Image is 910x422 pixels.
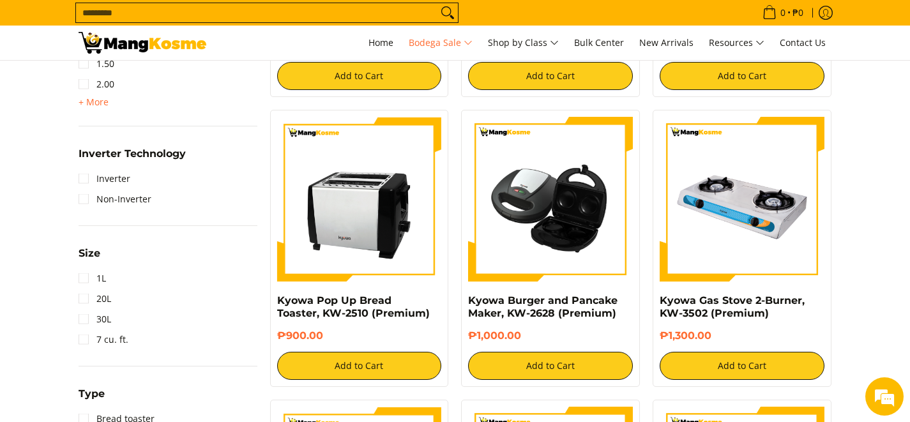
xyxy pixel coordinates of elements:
[277,329,442,342] h6: ₱900.00
[709,35,764,51] span: Resources
[79,189,151,209] a: Non-Inverter
[27,128,223,257] span: We are offline. Please leave us a message.
[660,117,824,282] img: kyowa-2-burner-gas-stove-stainless-steel-premium-full-view-mang-kosme
[209,6,240,37] div: Minimize live chat window
[778,8,787,17] span: 0
[660,329,824,342] h6: ₱1,300.00
[468,329,633,342] h6: ₱1,000.00
[574,36,624,49] span: Bulk Center
[468,117,633,282] img: kyowa-burger-and-pancake-maker-premium-full-view-mang-kosme
[368,36,393,49] span: Home
[79,289,111,309] a: 20L
[468,62,633,90] button: Add to Cart
[639,36,694,49] span: New Arrivals
[488,35,559,51] span: Shop by Class
[660,294,805,319] a: Kyowa Gas Stove 2-Burner, KW-3502 (Premium)
[468,352,633,380] button: Add to Cart
[79,169,130,189] a: Inverter
[362,26,400,60] a: Home
[791,8,805,17] span: ₱0
[79,149,186,159] span: Inverter Technology
[79,248,100,268] summary: Open
[79,389,105,399] span: Type
[79,309,111,329] a: 30L
[568,26,630,60] a: Bulk Center
[409,35,473,51] span: Bodega Sale
[660,62,824,90] button: Add to Cart
[219,26,832,60] nav: Main Menu
[79,268,106,289] a: 1L
[482,26,565,60] a: Shop by Class
[468,294,618,319] a: Kyowa Burger and Pancake Maker, KW-2628 (Premium)
[277,352,442,380] button: Add to Cart
[780,36,826,49] span: Contact Us
[437,3,458,22] button: Search
[79,94,109,110] summary: Open
[759,6,807,20] span: •
[402,26,479,60] a: Bodega Sale
[277,294,430,319] a: Kyowa Pop Up Bread Toaster, KW-2510 (Premium)
[79,248,100,259] span: Size
[79,97,109,107] span: + More
[660,352,824,380] button: Add to Cart
[277,117,442,282] img: kyowa-stainless-bread-toaster-premium-full-view-mang-kosme
[66,72,215,88] div: Leave a message
[79,149,186,169] summary: Open
[79,329,128,350] a: 7 cu. ft.
[79,389,105,409] summary: Open
[773,26,832,60] a: Contact Us
[79,32,206,54] img: Bodega Sale l Mang Kosme: Cost-Efficient &amp; Quality Home Appliances
[79,74,114,94] a: 2.00
[6,284,243,329] textarea: Type your message and click 'Submit'
[187,329,232,346] em: Submit
[702,26,771,60] a: Resources
[633,26,700,60] a: New Arrivals
[79,54,114,74] a: 1.50
[277,62,442,90] button: Add to Cart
